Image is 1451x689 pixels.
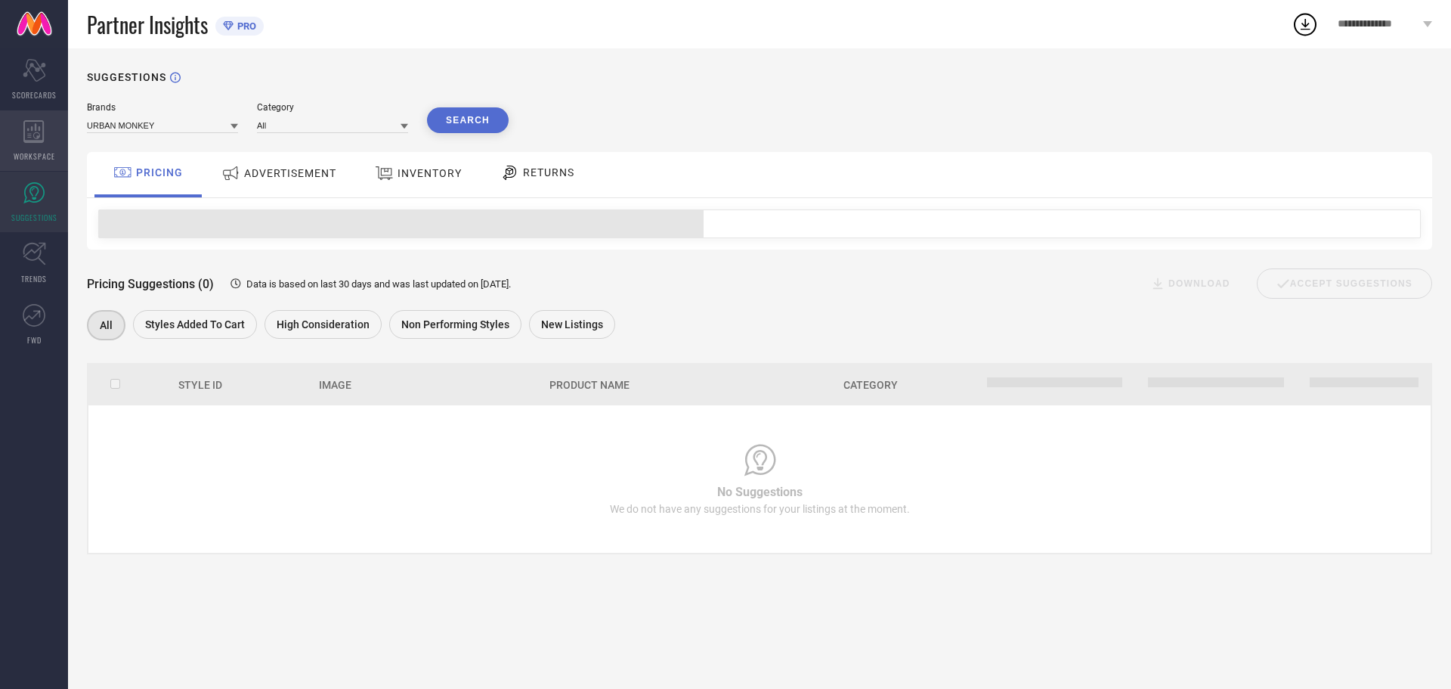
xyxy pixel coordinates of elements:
span: WORKSPACE [14,151,55,162]
div: Brands [87,102,238,113]
span: Product Name [549,379,630,391]
span: Pricing Suggestions (0) [87,277,214,291]
span: High Consideration [277,318,370,331]
span: SUGGESTIONS [11,212,57,223]
span: Data is based on last 30 days and was last updated on [DATE] . [246,278,511,290]
h1: SUGGESTIONS [87,71,166,83]
span: INVENTORY [398,167,462,179]
span: RETURNS [523,166,574,178]
span: Partner Insights [87,9,208,40]
span: All [100,319,113,331]
div: Accept Suggestions [1257,268,1432,299]
span: SCORECARDS [12,89,57,101]
span: We do not have any suggestions for your listings at the moment. [610,503,910,515]
span: ADVERTISEMENT [244,167,336,179]
span: Category [843,379,898,391]
div: Category [257,102,408,113]
span: FWD [27,334,42,346]
span: No Suggestions [717,485,803,499]
span: Image [319,379,351,391]
button: Search [427,107,509,133]
span: TRENDS [21,273,47,284]
span: Non Performing Styles [401,318,509,331]
span: Styles Added To Cart [145,318,245,331]
div: Open download list [1292,11,1319,38]
span: New Listings [541,318,603,331]
span: Style Id [178,379,222,391]
span: PRICING [136,166,183,178]
span: PRO [234,20,256,32]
